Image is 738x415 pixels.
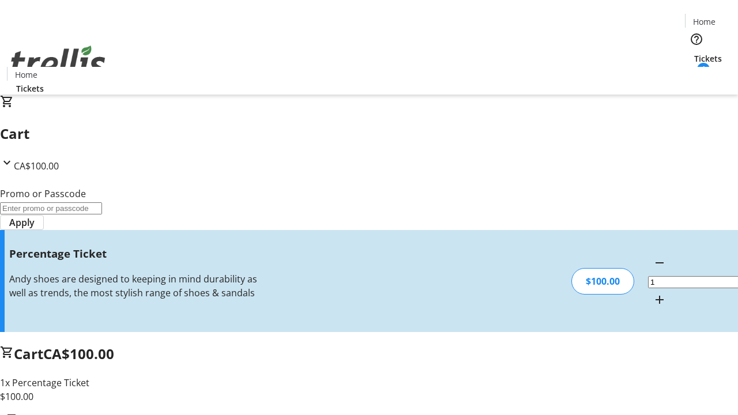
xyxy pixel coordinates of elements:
div: $100.00 [571,268,634,295]
span: Apply [9,216,35,229]
a: Tickets [685,52,731,65]
span: Home [15,69,37,81]
button: Help [685,28,708,51]
a: Home [686,16,722,28]
span: CA$100.00 [14,160,59,172]
button: Cart [685,65,708,88]
img: Orient E2E Organization bFzNIgylTv's Logo [7,33,110,90]
button: Increment by one [648,288,671,311]
div: Andy shoes are designed to keeping in mind durability as well as trends, the most stylish range o... [9,272,261,300]
button: Decrement by one [648,251,671,274]
a: Home [7,69,44,81]
span: CA$100.00 [43,344,114,363]
span: Tickets [16,82,44,95]
h3: Percentage Ticket [9,246,261,262]
span: Tickets [694,52,722,65]
a: Tickets [7,82,53,95]
span: Home [693,16,716,28]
